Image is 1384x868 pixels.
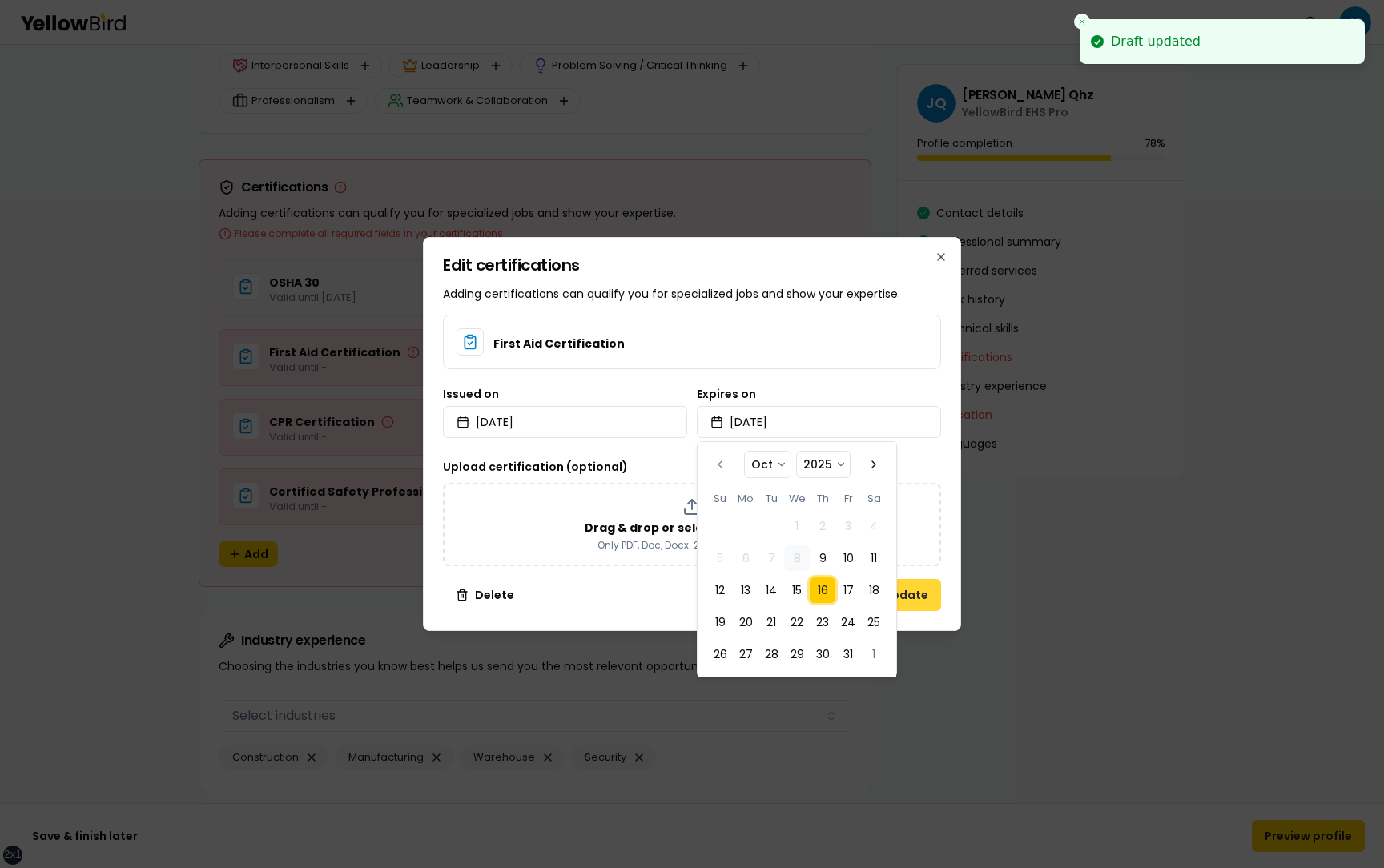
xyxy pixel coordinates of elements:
th: Tuesday [758,490,784,507]
button: Monday, October 13th, 2025 [733,577,758,603]
th: Friday [835,490,861,507]
label: Upload certification (optional) [443,459,628,475]
button: Thursday, October 9th, 2025 [810,545,835,571]
th: Thursday [810,490,835,507]
button: Go to the Next Month [861,452,887,477]
button: Monday, October 20th, 2025 [733,609,758,635]
button: Go to the Previous Month [707,452,733,477]
button: Update [871,579,941,611]
p: Adding certifications can qualify you for specialized jobs and show your expertise. [443,286,941,302]
h3: First Aid Certification [493,336,625,352]
th: Saturday [861,490,887,507]
th: Sunday [707,490,733,507]
button: Wednesday, October 29th, 2025 [784,641,810,667]
button: Thursday, October 23rd, 2025 [810,609,835,635]
p: Only PDF, Doc, Docx. 20 MB max file size. [597,539,787,552]
button: Saturday, October 25th, 2025 [861,609,887,635]
button: Tuesday, October 21st, 2025 [758,609,784,635]
button: Thursday, October 16th, 2025, selected [810,577,835,603]
p: Drag & drop or select file to upload [585,520,800,536]
button: Wednesday, October 22nd, 2025 [784,609,810,635]
table: October 2025 [707,490,887,667]
th: Monday [733,490,758,507]
button: Sunday, October 26th, 2025 [707,641,733,667]
button: Saturday, October 11th, 2025 [861,545,887,571]
button: Friday, October 10th, 2025 [835,545,861,571]
button: Monday, October 27th, 2025 [733,641,758,667]
label: Expires on [697,388,756,400]
button: Tuesday, October 28th, 2025 [758,641,784,667]
button: Sunday, October 12th, 2025 [707,577,733,603]
button: [DATE] [697,406,941,438]
th: Wednesday [784,490,810,507]
button: [DATE] [443,406,687,438]
button: Friday, October 17th, 2025 [835,577,861,603]
button: Thursday, October 30th, 2025 [810,641,835,667]
button: Friday, October 24th, 2025 [835,609,861,635]
h2: Edit certifications [443,257,941,273]
label: Issued on [443,388,499,400]
div: Drag & drop or select file to uploadOnly PDF, Doc, Docx. 20 MB max file size. [443,483,941,566]
button: Wednesday, October 15th, 2025 [784,577,810,603]
button: Friday, October 31st, 2025 [835,641,861,667]
button: Saturday, October 18th, 2025 [861,577,887,603]
button: Sunday, October 19th, 2025 [707,609,733,635]
button: Tuesday, October 14th, 2025 [758,577,784,603]
button: Saturday, November 1st, 2025 [861,641,887,667]
button: Delete [443,579,527,611]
